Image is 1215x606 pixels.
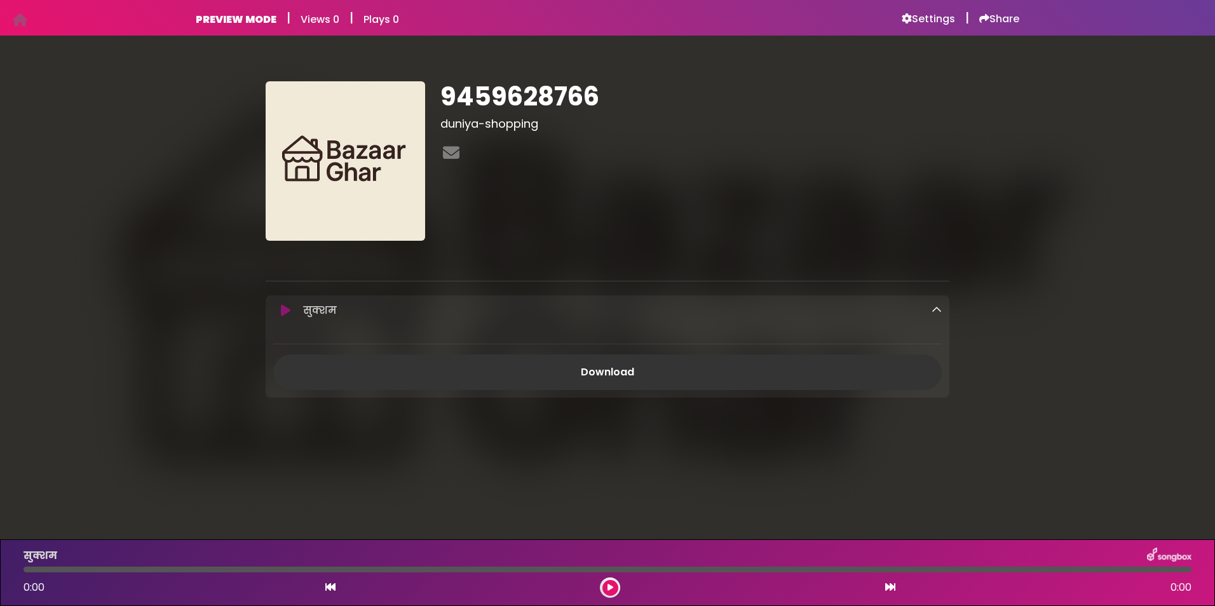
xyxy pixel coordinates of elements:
[440,81,949,112] h1: 9459628766
[350,10,353,25] h5: |
[363,13,399,25] h6: Plays 0
[902,13,955,25] a: Settings
[440,117,949,131] h3: duniya-shopping
[965,10,969,25] h5: |
[301,13,339,25] h6: Views 0
[303,303,337,318] p: सुक्शम
[273,354,942,390] a: Download
[266,81,425,241] img: 4vGZ4QXSguwBTn86kXf1
[287,10,290,25] h5: |
[979,13,1019,25] a: Share
[196,13,276,25] h6: PREVIEW MODE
